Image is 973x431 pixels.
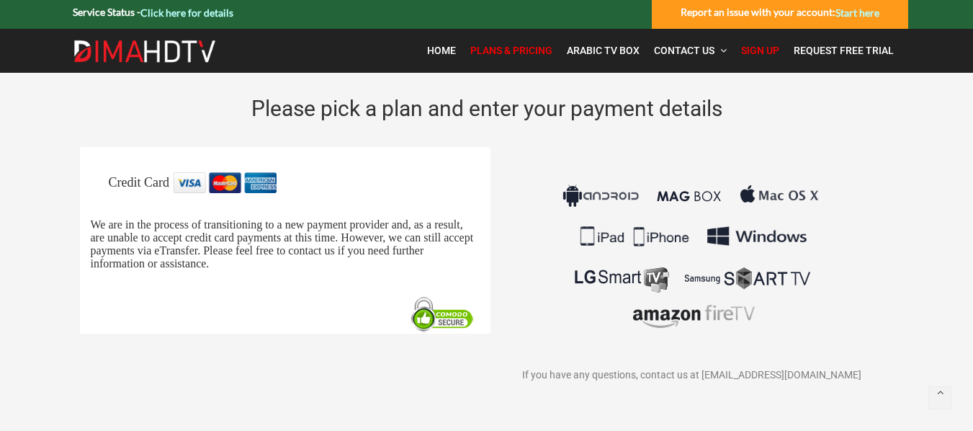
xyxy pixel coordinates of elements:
a: Arabic TV Box [560,36,647,66]
span: Request Free Trial [794,45,894,56]
a: Back to top [928,386,951,409]
a: Contact Us [647,36,734,66]
span: Home [427,45,456,56]
strong: Service Status - [73,6,233,18]
span: Contact Us [654,45,714,56]
span: Plans & Pricing [470,45,552,56]
img: Dima HDTV [73,40,217,63]
a: Request Free Trial [786,36,901,66]
a: Home [420,36,463,66]
strong: Report an issue with your account: [681,6,879,18]
span: Please pick a plan and enter your payment details [251,96,722,121]
span: Sign Up [741,45,779,56]
a: Start here [835,6,879,19]
span: If you have any questions, contact us at [EMAIL_ADDRESS][DOMAIN_NAME] [522,369,861,381]
span: Credit Card [109,176,169,190]
a: Click here for details [140,6,233,19]
span: We are in the process of transitioning to a new payment provider and, as a result, are unable to ... [91,218,474,270]
a: Plans & Pricing [463,36,560,66]
span: Arabic TV Box [567,45,640,56]
a: Sign Up [734,36,786,66]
